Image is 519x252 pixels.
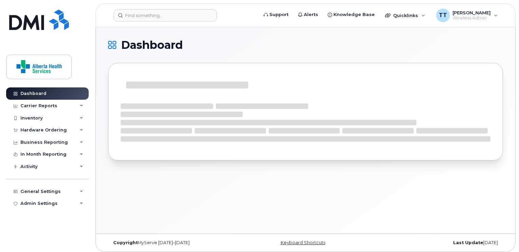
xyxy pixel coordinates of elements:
div: [DATE] [371,240,503,246]
span: Dashboard [121,40,183,50]
div: MyServe [DATE]–[DATE] [108,240,240,246]
strong: Last Update [453,240,483,245]
strong: Copyright [113,240,138,245]
a: Keyboard Shortcuts [281,240,325,245]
